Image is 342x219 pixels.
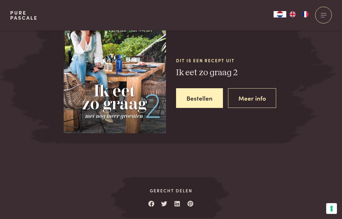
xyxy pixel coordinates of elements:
[299,11,312,17] a: FR
[286,11,312,17] ul: Language list
[326,203,337,214] button: Uw voorkeuren voor toestemming voor trackingtechnologieën
[10,10,38,20] a: PurePascale
[274,11,312,17] aside: Language selected: Nederlands
[176,67,278,78] h3: Ik eet zo graag 2
[274,11,286,17] a: NL
[274,11,286,17] div: Language
[176,88,223,108] a: Bestellen
[176,57,278,64] span: Dit is een recept uit
[131,187,211,194] span: Gerecht delen
[286,11,299,17] a: EN
[228,88,276,108] a: Meer info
